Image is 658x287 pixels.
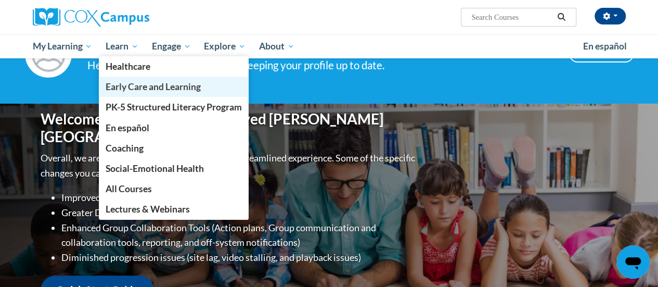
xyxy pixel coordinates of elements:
p: Overall, we are proud to provide you with a more streamlined experience. Some of the specific cha... [41,151,418,181]
span: My Learning [32,40,92,53]
span: En español [583,41,627,52]
a: Social-Emotional Health [99,158,249,179]
span: En español [106,122,149,133]
a: Explore [197,34,252,58]
span: Healthcare [106,61,150,72]
span: Engage [152,40,191,53]
a: Cox Campus [33,8,220,27]
li: Improved Site Navigation [61,190,418,205]
iframe: Button to launch messaging window [616,245,650,279]
span: Early Care and Learning [106,81,201,92]
span: Social-Emotional Health [106,163,204,174]
button: Search [553,11,569,23]
span: All Courses [106,183,152,194]
span: About [259,40,294,53]
button: Account Settings [595,8,626,24]
li: Greater Device Compatibility [61,205,418,220]
a: Early Care and Learning [99,77,249,97]
a: Healthcare [99,56,249,77]
a: En español [99,118,249,138]
span: Lectures & Webinars [106,204,190,215]
a: About [252,34,301,58]
a: Learn [99,34,145,58]
h1: Welcome to the new and improved [PERSON_NAME][GEOGRAPHIC_DATA] [41,110,418,145]
a: Lectures & Webinars [99,199,249,219]
a: My Learning [26,34,99,58]
img: Cox Campus [33,8,149,27]
a: En español [576,35,634,57]
a: Engage [145,34,198,58]
div: Help improve your experience by keeping your profile up to date. [87,57,553,74]
li: Enhanced Group Collaboration Tools (Action plans, Group communication and collaboration tools, re... [61,220,418,251]
a: All Courses [99,179,249,199]
li: Diminished progression issues (site lag, video stalling, and playback issues) [61,250,418,265]
a: Coaching [99,138,249,158]
span: Learn [106,40,138,53]
div: Main menu [25,34,634,58]
span: PK-5 Structured Literacy Program [106,102,242,113]
input: Search Courses [470,11,553,23]
span: Explore [204,40,246,53]
span: Coaching [106,143,144,154]
a: PK-5 Structured Literacy Program [99,97,249,117]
